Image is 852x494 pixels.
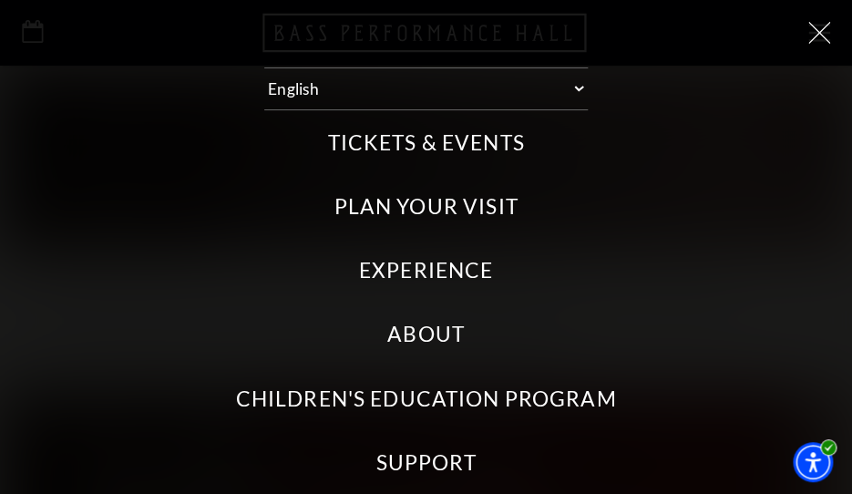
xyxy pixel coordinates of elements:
label: Children's Education Program [236,385,617,414]
img: Accessibility menu is on [820,438,837,457]
label: Tickets & Events [327,129,524,158]
label: Support [376,448,477,478]
label: About [387,320,465,349]
div: Accessibility Menu [793,442,833,482]
select: Select: [264,67,588,111]
label: Experience [359,256,493,285]
label: Plan Your Visit [334,192,518,221]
